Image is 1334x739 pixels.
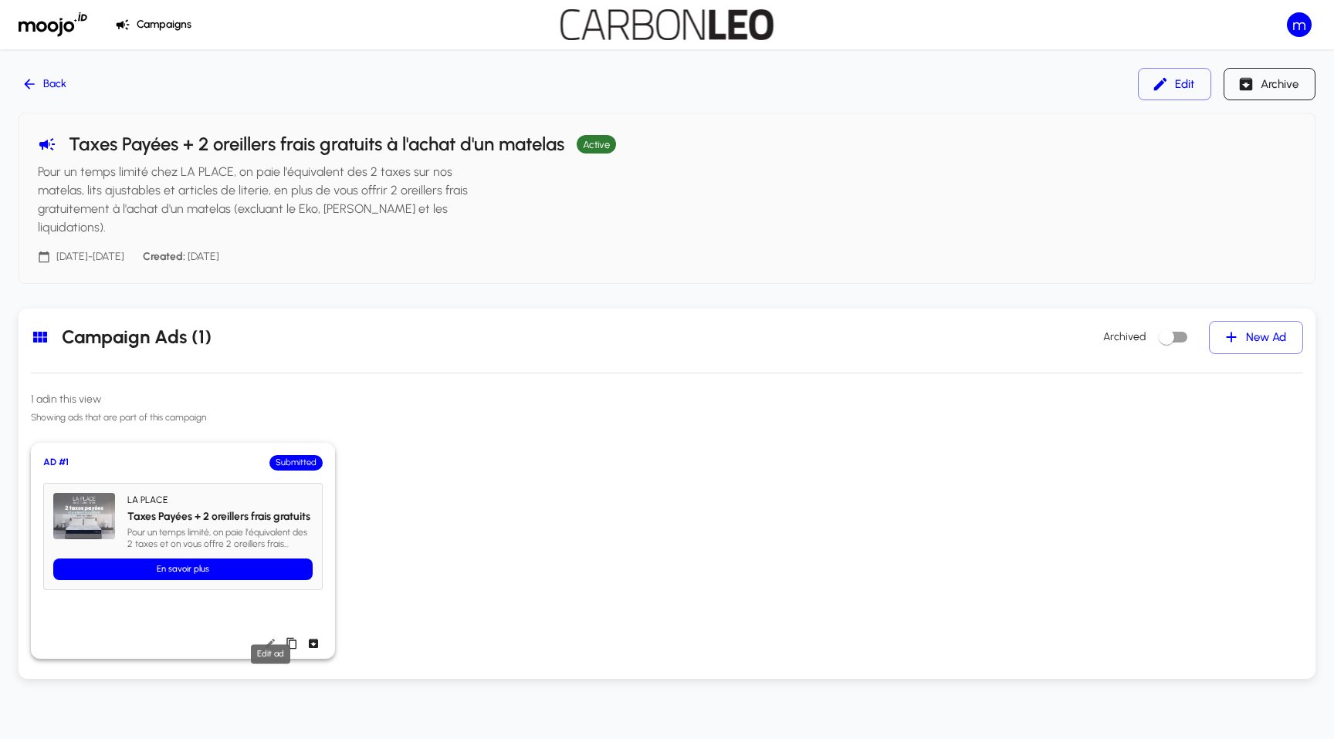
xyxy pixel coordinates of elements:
[577,137,616,153] span: Active
[19,70,73,99] button: Back
[63,89,75,102] img: tab_domain_overview_orange.svg
[127,511,313,524] h6: Taxes Payées + 2 oreillers frais gratuits
[25,40,37,52] img: website_grey.svg
[69,132,564,157] h5: Taxes Payées + 2 oreillers frais gratuits à l'achat d'un matelas
[19,12,87,37] img: Moojo Logo
[127,493,313,508] span: LA PLACE
[56,249,124,265] p: [DATE] - [DATE]
[283,634,301,653] button: Duplicate ad
[43,455,69,471] span: AD # 1
[40,40,174,52] div: Domaine: [DOMAIN_NAME]
[1209,321,1303,353] button: New Ad
[53,493,115,539] img: Ad preview
[31,412,206,423] span: Showing ads that are part of this campaign
[143,250,185,263] strong: Created:
[269,455,323,471] div: Submitted
[304,634,323,653] button: Archive ad
[1224,68,1315,100] button: Archive
[559,9,774,40] img: Carbonleo Logo
[38,163,501,237] p: Pour un temps limité chez LA PLACE, on paie l'équivalent des 2 taxes sur nos matelas, lits ajusta...
[192,91,236,101] div: Mots-clés
[127,527,313,549] span: Pour un temps limité, on paie l'équivalent des 2 taxes et on vous offre 2 oreillers frais gratuit...
[1287,12,1312,37] div: m
[31,392,206,407] p: 1 ad in this view
[43,25,76,37] div: v 4.0.25
[25,25,37,37] img: logo_orange.svg
[1138,68,1211,100] button: Edit
[1103,329,1146,345] p: Archived
[1283,8,1315,41] button: Standard privileges
[112,11,198,39] button: Campaigns
[251,645,290,664] div: Edit ad
[143,249,219,265] p: [DATE]
[80,91,119,101] div: Domaine
[62,325,212,349] h5: Campaign Ads ( 1 )
[175,89,188,102] img: tab_keywords_by_traffic_grey.svg
[269,456,323,469] span: Submitted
